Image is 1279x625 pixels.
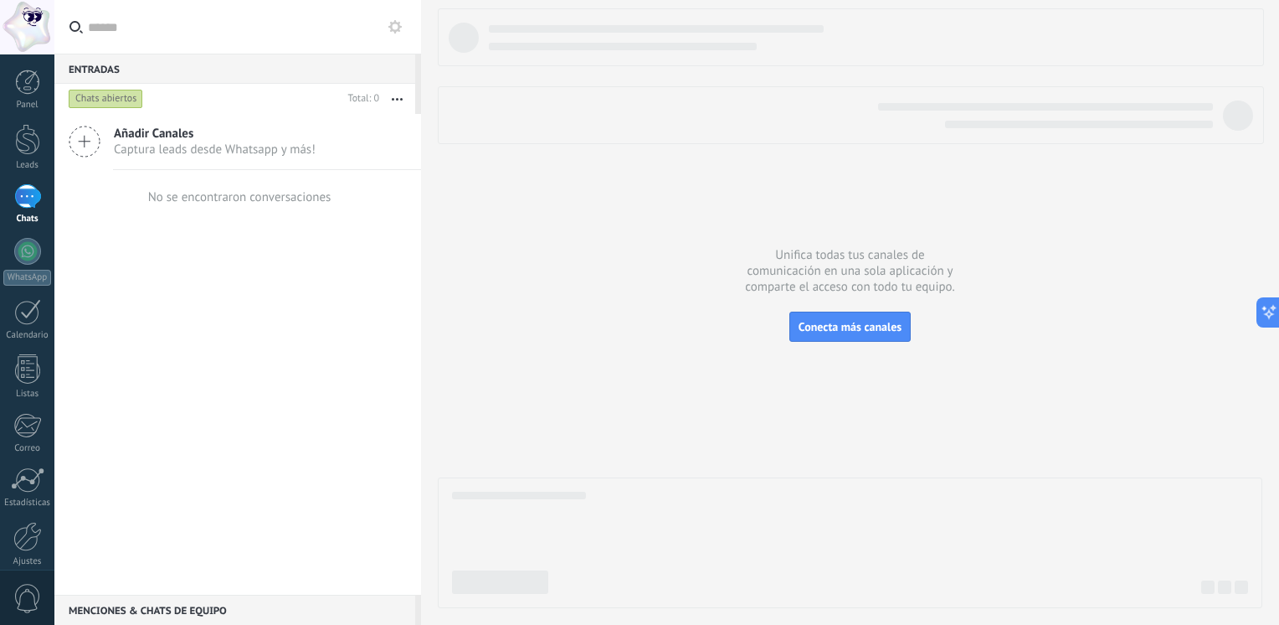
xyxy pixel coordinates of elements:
div: Total: 0 [342,90,379,107]
div: Ajustes [3,556,52,567]
div: Estadísticas [3,498,52,509]
div: Entradas [54,54,415,84]
button: Conecta más canales [789,312,911,342]
div: Calendario [3,330,52,341]
div: Correo [3,443,52,454]
div: Menciones & Chats de equipo [54,595,415,625]
span: Conecta más canales [799,319,901,334]
div: Chats [3,214,52,225]
div: Chats abiertos [69,89,143,109]
div: Listas [3,389,52,400]
div: Leads [3,160,52,171]
div: No se encontraron conversaciones [148,189,331,205]
span: Añadir Canales [114,126,316,142]
div: WhatsApp [3,270,51,286]
div: Panel [3,100,52,111]
span: Captura leads desde Whatsapp y más! [114,142,316,158]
